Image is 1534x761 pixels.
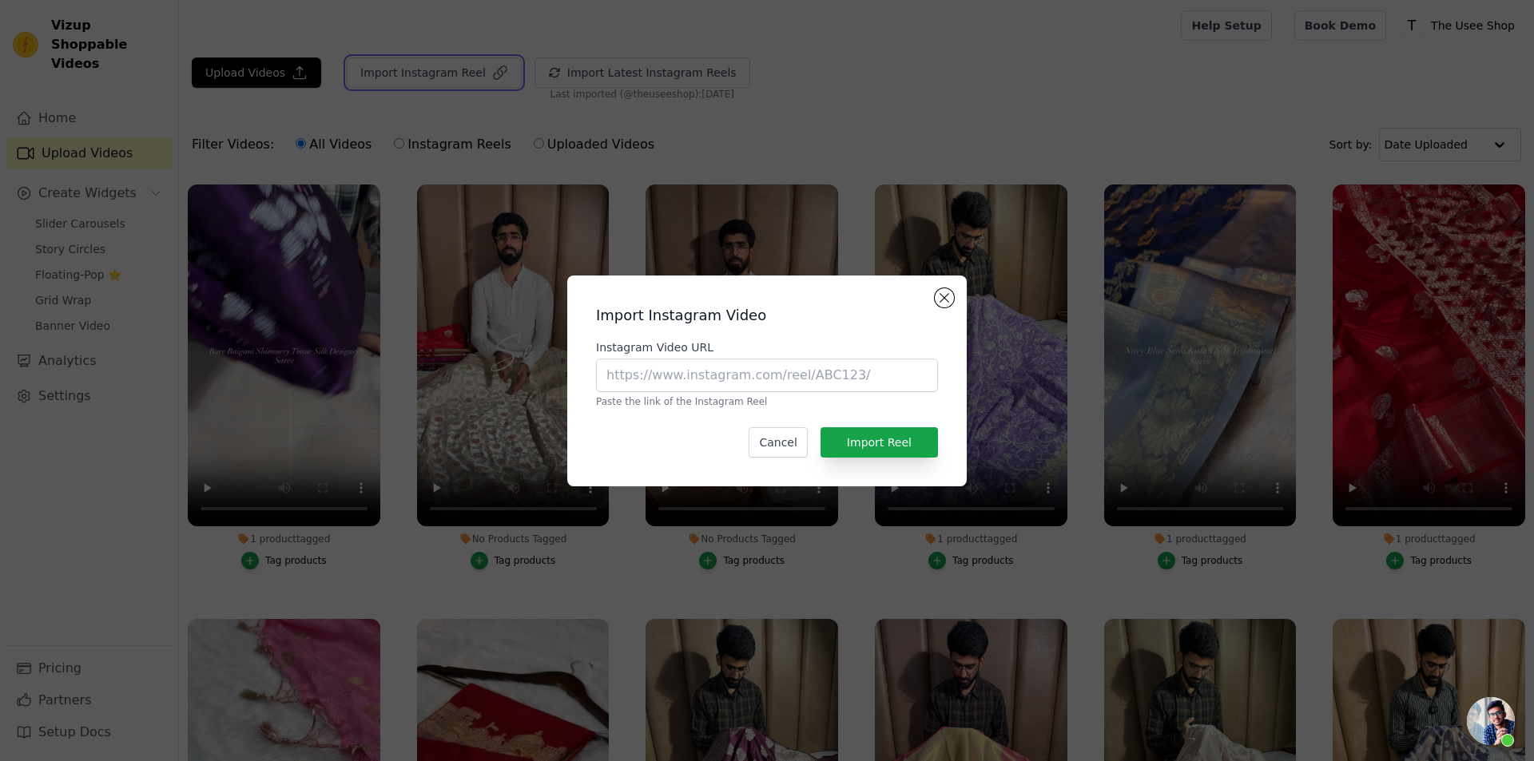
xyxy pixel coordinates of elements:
button: Cancel [749,427,807,458]
label: Instagram Video URL [596,339,938,355]
button: Import Reel [821,427,938,458]
h2: Import Instagram Video [596,304,938,327]
input: https://www.instagram.com/reel/ABC123/ [596,359,938,392]
div: Open chat [1467,697,1515,745]
p: Paste the link of the Instagram Reel [596,395,938,408]
button: Close modal [935,288,954,307]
